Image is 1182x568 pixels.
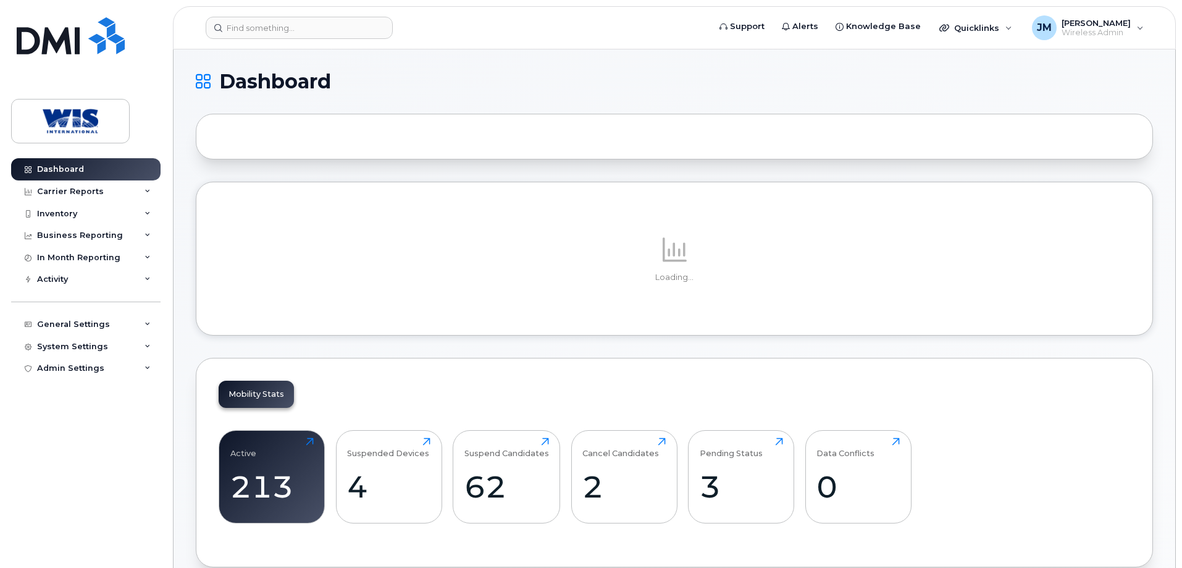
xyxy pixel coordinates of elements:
div: 2 [582,468,666,505]
a: Data Conflicts0 [816,438,900,517]
a: Active213 [230,438,314,517]
div: 4 [347,468,430,505]
div: 3 [700,468,783,505]
a: Pending Status3 [700,438,783,517]
div: Data Conflicts [816,438,874,458]
div: Active [230,438,256,458]
div: Suspend Candidates [464,438,549,458]
p: Loading... [219,272,1130,283]
div: 62 [464,468,549,505]
div: 0 [816,468,900,505]
a: Suspend Candidates62 [464,438,549,517]
a: Cancel Candidates2 [582,438,666,517]
div: Cancel Candidates [582,438,659,458]
div: 213 [230,468,314,505]
a: Suspended Devices4 [347,438,430,517]
div: Pending Status [700,438,763,458]
div: Suspended Devices [347,438,429,458]
span: Dashboard [219,72,331,91]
